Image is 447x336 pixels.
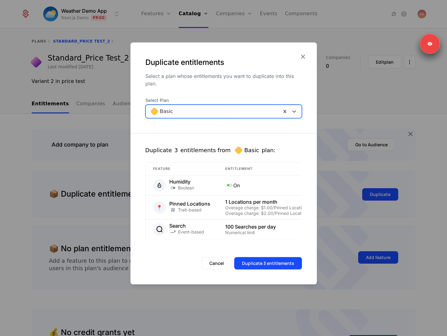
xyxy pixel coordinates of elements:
[225,205,324,210] div: Overage charge: $1.00/Pinned Locations/year
[145,146,302,155] div: Duplicate entitlements from
[174,146,178,155] span: 3
[178,229,204,235] span: Event-based
[244,146,259,155] span: Basic
[202,257,232,269] button: Cancel
[225,199,324,204] div: 1 Locations per month
[178,184,194,191] span: Boolean
[153,201,166,213] div: 📍
[169,179,194,184] div: Humidity
[178,207,202,213] span: Trait-based
[225,181,324,189] div: On
[225,224,324,229] div: 100 Searches per day
[169,201,210,206] div: Pinned Locations
[234,257,302,269] button: Duplicate 3 entitlements
[145,97,302,103] label: Select Plan
[145,162,218,175] th: Feature
[262,146,276,155] span: plan:
[225,211,324,215] div: Overage charge: $2.00/Pinned Locations/month
[169,223,204,228] div: Search
[225,166,253,171] span: Entitlement
[225,230,324,234] div: Numerical limit
[145,57,302,67] div: Duplicate entitlements
[145,72,302,87] div: Select a plan whose entitlements you want to duplicate into this plan.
